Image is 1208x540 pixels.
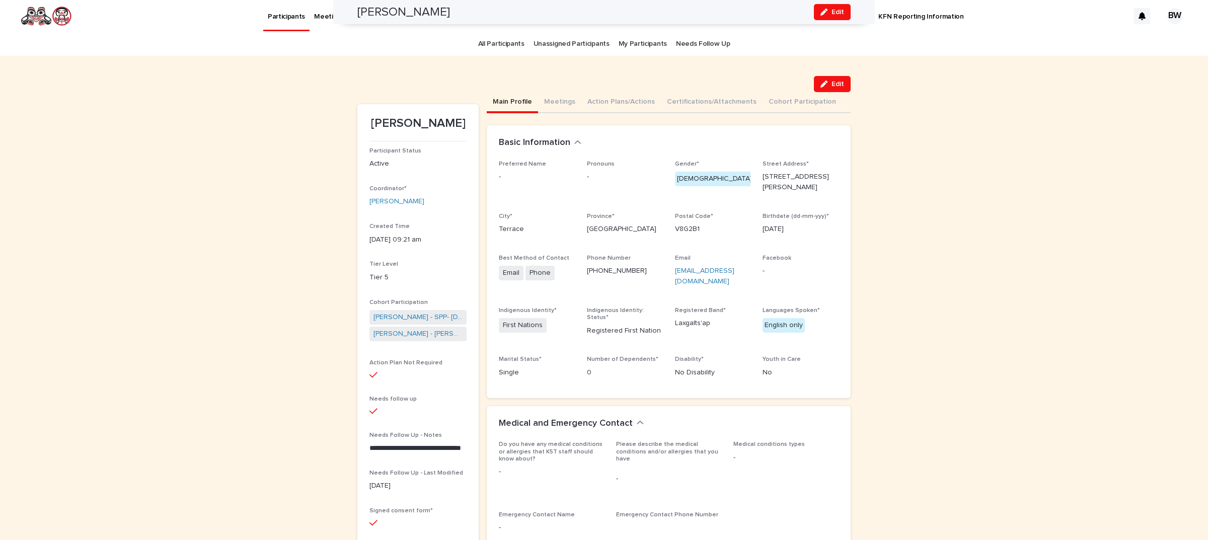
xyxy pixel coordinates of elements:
[763,213,829,219] span: Birthdate (dd-mm-yyy)*
[369,186,407,192] span: Coordinator*
[587,367,663,378] p: 0
[763,318,805,333] div: English only
[1167,8,1183,24] div: BW
[499,266,523,280] span: Email
[763,266,839,276] p: -
[763,92,842,113] button: Cohort Participation
[499,307,557,314] span: Indigenous Identity*
[499,512,575,518] span: Emergency Contact Name
[661,92,763,113] button: Certifications/Attachments
[733,441,805,447] span: Medical conditions types
[487,92,538,113] button: Main Profile
[534,32,610,56] a: Unassigned Participants
[616,474,721,484] p: -
[369,196,424,207] a: [PERSON_NAME]
[763,356,801,362] span: Youth in Care
[675,367,751,378] p: No Disability
[499,467,604,477] p: -
[587,356,658,362] span: Number of Dependents*
[675,213,713,219] span: Postal Code*
[499,224,575,235] p: Terrace
[499,367,575,378] p: Single
[675,172,754,186] div: [DEMOGRAPHIC_DATA]
[499,213,512,219] span: City*
[369,272,467,283] p: Tier 5
[369,235,467,245] p: [DATE] 09:21 am
[675,307,726,314] span: Registered Band*
[675,267,734,285] a: [EMAIL_ADDRESS][DOMAIN_NAME]
[369,432,442,438] span: Needs Follow Up - Notes
[538,92,581,113] button: Meetings
[675,318,751,329] p: Laxgalts'ap
[763,367,839,378] p: No
[369,261,398,267] span: Tier Level
[676,32,730,56] a: Needs Follow Up
[499,137,581,148] button: Basic Information
[525,266,555,280] span: Phone
[478,32,524,56] a: All Participants
[369,148,421,154] span: Participant Status
[616,441,718,462] span: Please describe the medical conditions and/or allergies that you have
[733,452,839,463] p: -
[369,508,433,514] span: Signed consent form*
[763,224,839,235] p: [DATE]
[587,224,663,235] p: [GEOGRAPHIC_DATA]
[369,116,467,131] p: [PERSON_NAME]
[499,255,569,261] span: Best Method of Contact
[616,512,718,518] span: Emergency Contact Phone Number
[763,161,809,167] span: Street Address*
[369,470,463,476] span: Needs Follow Up - Last Modified
[587,161,615,167] span: Pronouns
[499,418,644,429] button: Medical and Emergency Contact
[619,32,667,56] a: My Participants
[587,172,663,182] p: -
[369,299,428,305] span: Cohort Participation
[814,76,851,92] button: Edit
[499,522,604,533] p: -
[499,172,575,182] p: -
[763,172,839,193] p: [STREET_ADDRESS][PERSON_NAME]
[499,137,570,148] h2: Basic Information
[587,213,615,219] span: Province*
[675,161,699,167] span: Gender*
[587,326,663,336] p: Registered First Nation
[763,307,820,314] span: Languages Spoken*
[832,81,844,88] span: Edit
[499,418,633,429] h2: Medical and Emergency Contact
[499,161,546,167] span: Preferred Name
[675,224,751,235] p: V8G2B1
[373,329,463,339] a: [PERSON_NAME] - [PERSON_NAME]-
[581,92,661,113] button: Action Plans/Actions
[369,159,467,169] p: Active
[369,223,410,229] span: Created Time
[587,307,644,321] span: Indigenous Identity: Status*
[20,6,72,26] img: rNyI97lYS1uoOg9yXW8k
[369,360,442,366] span: Action Plan Not Required
[763,255,791,261] span: Facebook
[373,312,463,323] a: [PERSON_NAME] - SPP- [DATE]
[499,441,602,462] span: Do you have any medical conditions or allergies that K5T staff should know about?
[587,267,647,274] a: [PHONE_NUMBER]
[499,356,542,362] span: Marital Status*
[369,396,417,402] span: Needs follow up
[369,481,467,491] p: [DATE]
[675,356,704,362] span: Disability*
[675,255,691,261] span: Email
[587,255,631,261] span: Phone Number
[499,318,547,333] span: First Nations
